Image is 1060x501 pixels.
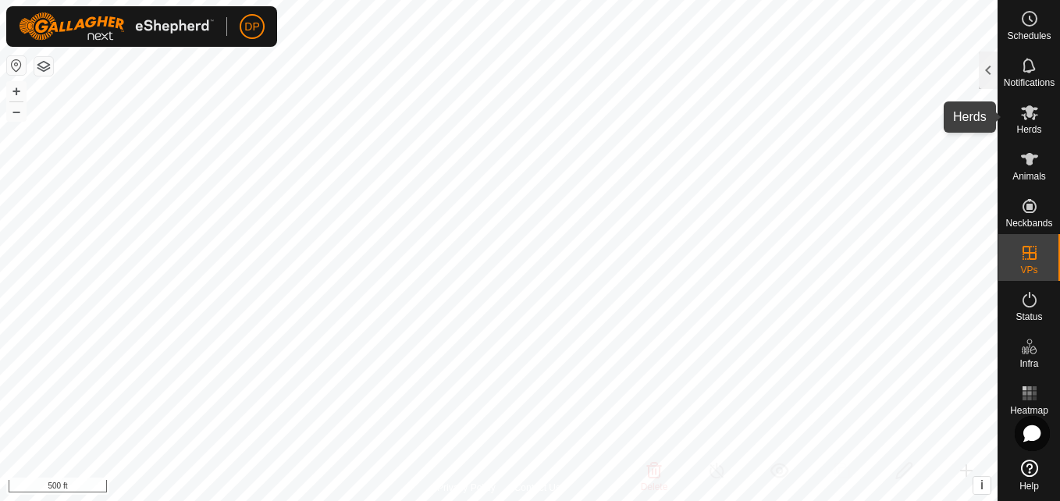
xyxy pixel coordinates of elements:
span: Animals [1012,172,1046,181]
button: + [7,82,26,101]
a: Privacy Policy [437,481,496,495]
span: Status [1016,312,1042,322]
span: Heatmap [1010,406,1048,415]
span: Help [1019,481,1039,491]
span: Schedules [1007,31,1051,41]
span: VPs [1020,265,1037,275]
button: i [973,477,991,494]
a: Contact Us [514,481,560,495]
span: Notifications [1004,78,1055,87]
button: Reset Map [7,56,26,75]
span: DP [244,19,259,35]
button: – [7,102,26,121]
span: i [980,478,984,492]
span: Infra [1019,359,1038,368]
span: Herds [1016,125,1041,134]
img: Gallagher Logo [19,12,214,41]
span: Neckbands [1005,219,1052,228]
a: Help [998,453,1060,497]
button: Map Layers [34,57,53,76]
